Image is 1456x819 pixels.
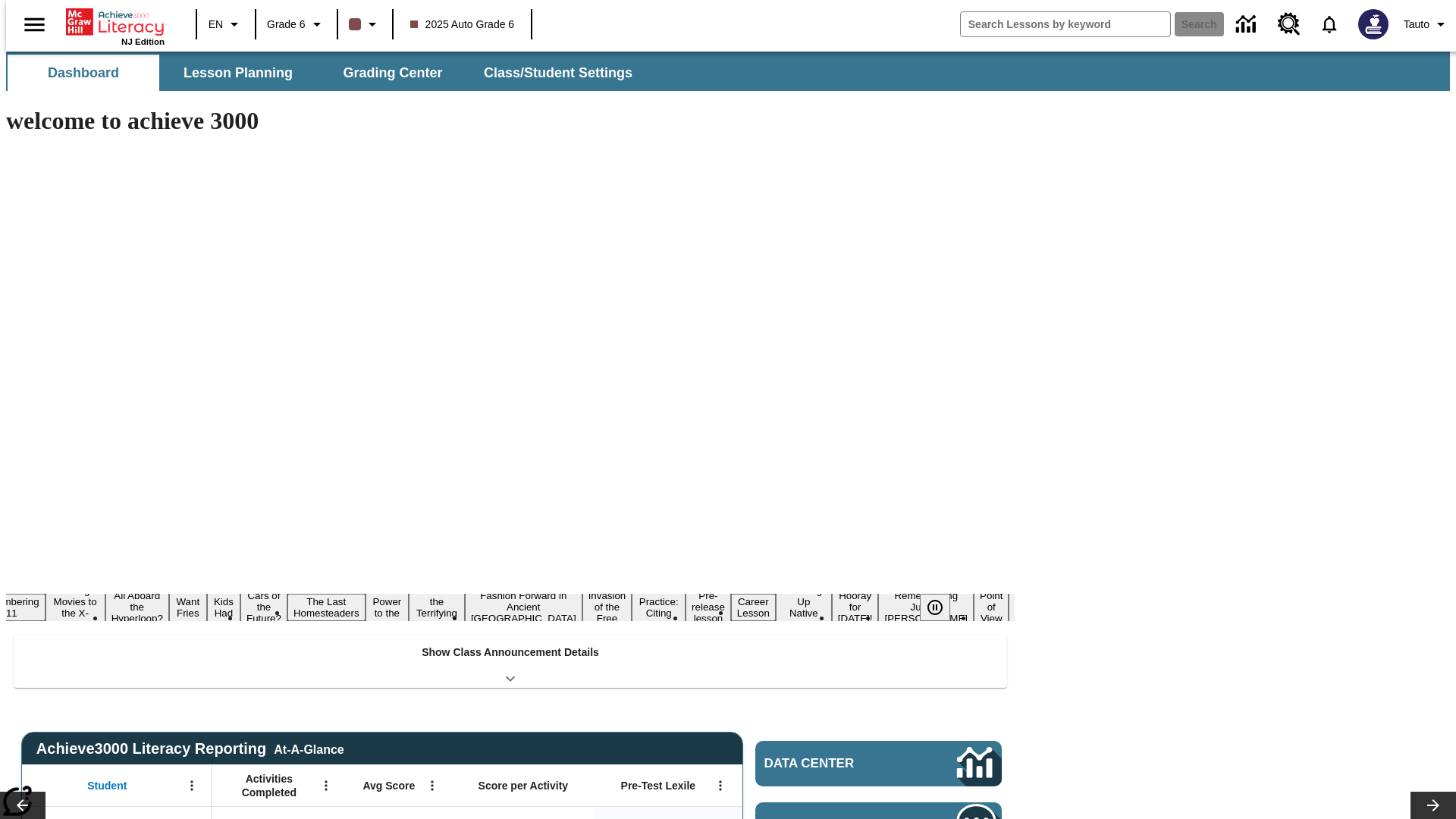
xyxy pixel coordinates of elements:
a: Home [66,7,165,37]
span: 2025 Auto Grade 6 [410,17,515,33]
a: Data Center [1227,4,1269,45]
span: Score per Activity [479,779,569,792]
button: Slide 17 Remembering Justice O'Connor [878,588,974,626]
button: Slide 2 Taking Movies to the X-Dimension [45,582,105,632]
span: NJ Edition [121,37,165,46]
button: Slide 3 All Aboard the Hyperloop? [105,588,169,626]
p: Show Class Announcement Details [422,645,599,661]
button: Lesson carousel, Next [1410,792,1456,819]
span: Avg Score [362,779,415,792]
button: Profile/Settings [1398,11,1456,38]
button: Slide 10 Fashion Forward in Ancient Rome [465,588,582,626]
button: Slide 13 Pre-release lesson [686,588,731,626]
button: Slide 18 Point of View [974,588,1009,626]
button: Select a new avatar [1349,5,1398,44]
button: Lesson Planning [162,55,314,91]
button: Slide 15 Cooking Up Native Traditions [776,582,832,632]
div: At-A-Glance [274,740,344,757]
div: Pause [920,594,965,621]
div: SubNavbar [6,52,1450,91]
button: Dashboard [8,55,159,91]
button: Slide 12 Mixed Practice: Citing Evidence [632,582,686,632]
input: search field [961,12,1170,36]
button: Grading Center [317,55,469,91]
button: Language: EN, Select a language [202,11,250,38]
button: Open Menu [315,774,337,797]
button: Pause [920,594,950,621]
div: SubNavbar [6,55,646,91]
button: Open Menu [421,774,444,797]
div: Home [66,5,165,46]
button: Slide 19 The Constitution's Balancing Act [1009,582,1081,632]
h1: welcome to achieve 3000 [6,107,1015,135]
span: Student [87,779,127,792]
span: Data Center [764,756,906,771]
button: Slide 4 Do You Want Fries With That? [169,571,207,644]
button: Slide 11 The Invasion of the Free CD [582,576,632,638]
button: Slide 16 Hooray for Constitution Day! [832,588,879,626]
div: Show Class Announcement Details [14,635,1007,688]
span: Achieve3000 Literacy Reporting [36,740,344,758]
button: Slide 9 Attack of the Terrifying Tomatoes [409,582,465,632]
button: Open side menu [12,2,57,47]
button: Slide 8 Solar Power to the People [366,582,409,632]
span: Grade 6 [267,17,306,33]
button: Grade: Grade 6, Select a grade [261,11,332,38]
button: Class/Student Settings [472,55,645,91]
button: Open Menu [709,774,732,797]
button: Slide 5 Dirty Jobs Kids Had To Do [207,571,240,644]
span: Activities Completed [219,772,319,799]
a: Data Center [755,741,1002,786]
button: Slide 14 Career Lesson [731,594,776,621]
a: Resource Center, Will open in new tab [1269,4,1310,45]
span: Tauto [1404,17,1429,33]
button: Slide 6 Cars of the Future? [240,588,287,626]
a: Notifications [1310,5,1349,44]
img: Avatar [1358,9,1389,39]
span: Pre-Test Lexile [621,779,696,792]
span: EN [209,17,223,33]
button: Slide 7 The Last Homesteaders [287,594,366,621]
button: Open Menu [180,774,203,797]
button: Class color is dark brown. Change class color [343,11,388,38]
